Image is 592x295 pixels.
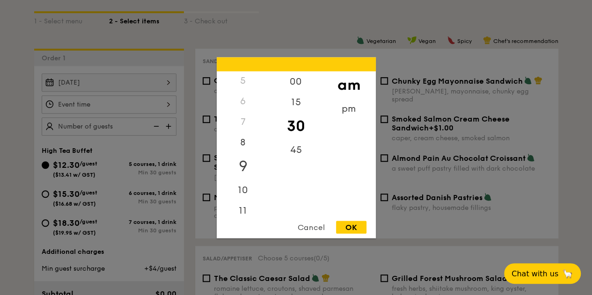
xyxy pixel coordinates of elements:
[562,268,573,279] span: 🦙
[288,221,334,233] div: Cancel
[270,92,322,112] div: 15
[217,132,270,152] div: 8
[217,91,270,111] div: 6
[504,263,581,284] button: Chat with us🦙
[217,111,270,132] div: 7
[270,71,322,92] div: 00
[512,269,558,278] span: Chat with us
[270,139,322,160] div: 45
[217,180,270,200] div: 10
[322,71,375,98] div: am
[270,112,322,139] div: 30
[217,152,270,180] div: 9
[336,221,366,233] div: OK
[217,70,270,91] div: 5
[217,200,270,221] div: 11
[322,98,375,119] div: pm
